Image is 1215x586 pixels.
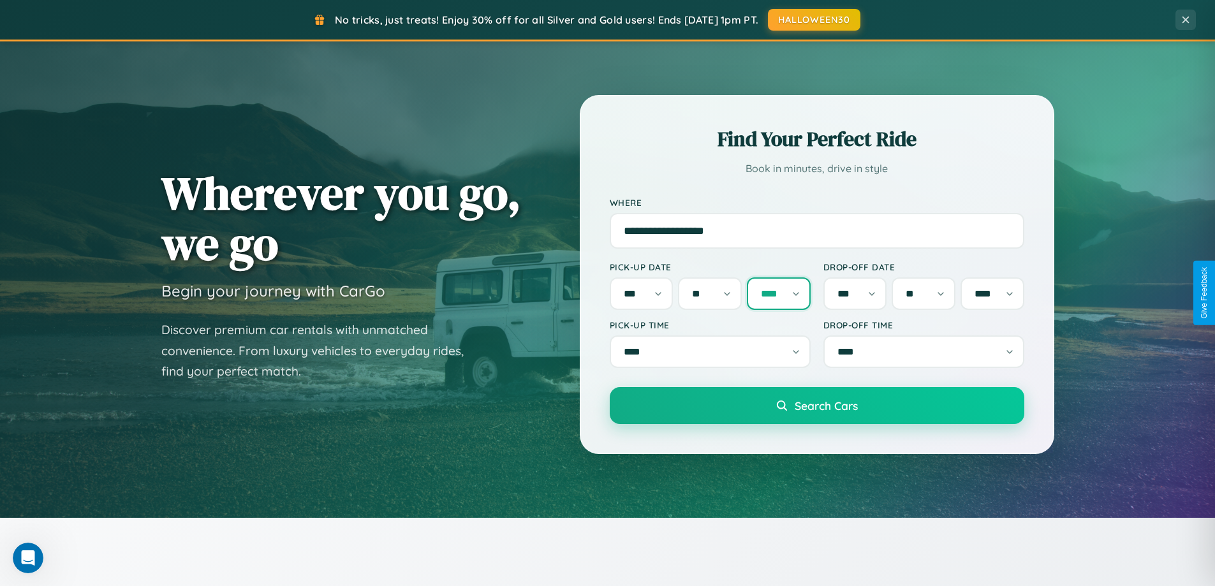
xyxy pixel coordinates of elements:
[610,125,1024,153] h2: Find Your Perfect Ride
[610,197,1024,208] label: Where
[161,168,521,268] h1: Wherever you go, we go
[610,159,1024,178] p: Book in minutes, drive in style
[823,319,1024,330] label: Drop-off Time
[768,9,860,31] button: HALLOWEEN30
[610,319,811,330] label: Pick-up Time
[610,387,1024,424] button: Search Cars
[335,13,758,26] span: No tricks, just treats! Enjoy 30% off for all Silver and Gold users! Ends [DATE] 1pm PT.
[610,261,811,272] label: Pick-up Date
[1200,267,1209,319] div: Give Feedback
[161,319,480,382] p: Discover premium car rentals with unmatched convenience. From luxury vehicles to everyday rides, ...
[823,261,1024,272] label: Drop-off Date
[13,543,43,573] iframe: Intercom live chat
[161,281,385,300] h3: Begin your journey with CarGo
[795,399,858,413] span: Search Cars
